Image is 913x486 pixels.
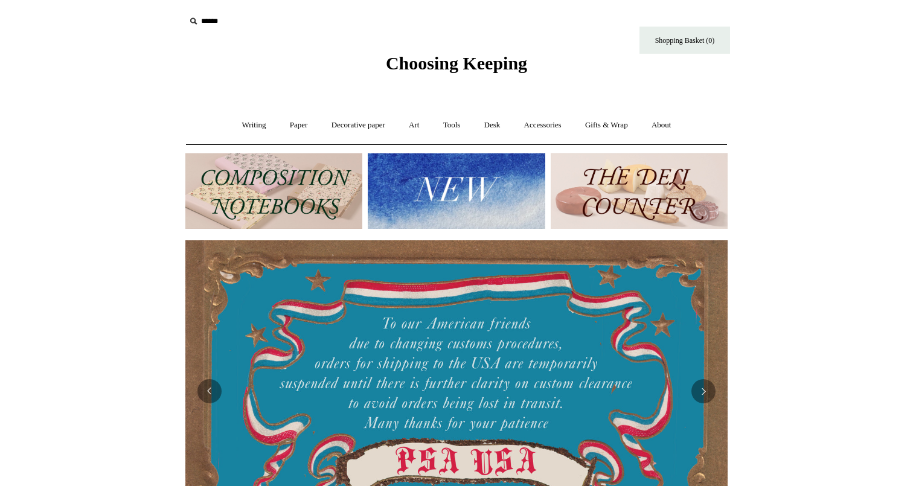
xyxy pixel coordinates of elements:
img: The Deli Counter [551,153,728,229]
span: Choosing Keeping [386,53,527,73]
a: Art [398,109,430,141]
a: Decorative paper [321,109,396,141]
a: Accessories [513,109,572,141]
button: Next [691,379,716,403]
a: Writing [231,109,277,141]
a: Tools [432,109,472,141]
a: Shopping Basket (0) [639,27,730,54]
a: Paper [279,109,319,141]
a: About [641,109,682,141]
a: Desk [473,109,511,141]
a: Choosing Keeping [386,63,527,71]
img: 202302 Composition ledgers.jpg__PID:69722ee6-fa44-49dd-a067-31375e5d54ec [185,153,362,229]
button: Previous [197,379,222,403]
a: Gifts & Wrap [574,109,639,141]
img: New.jpg__PID:f73bdf93-380a-4a35-bcfe-7823039498e1 [368,153,545,229]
